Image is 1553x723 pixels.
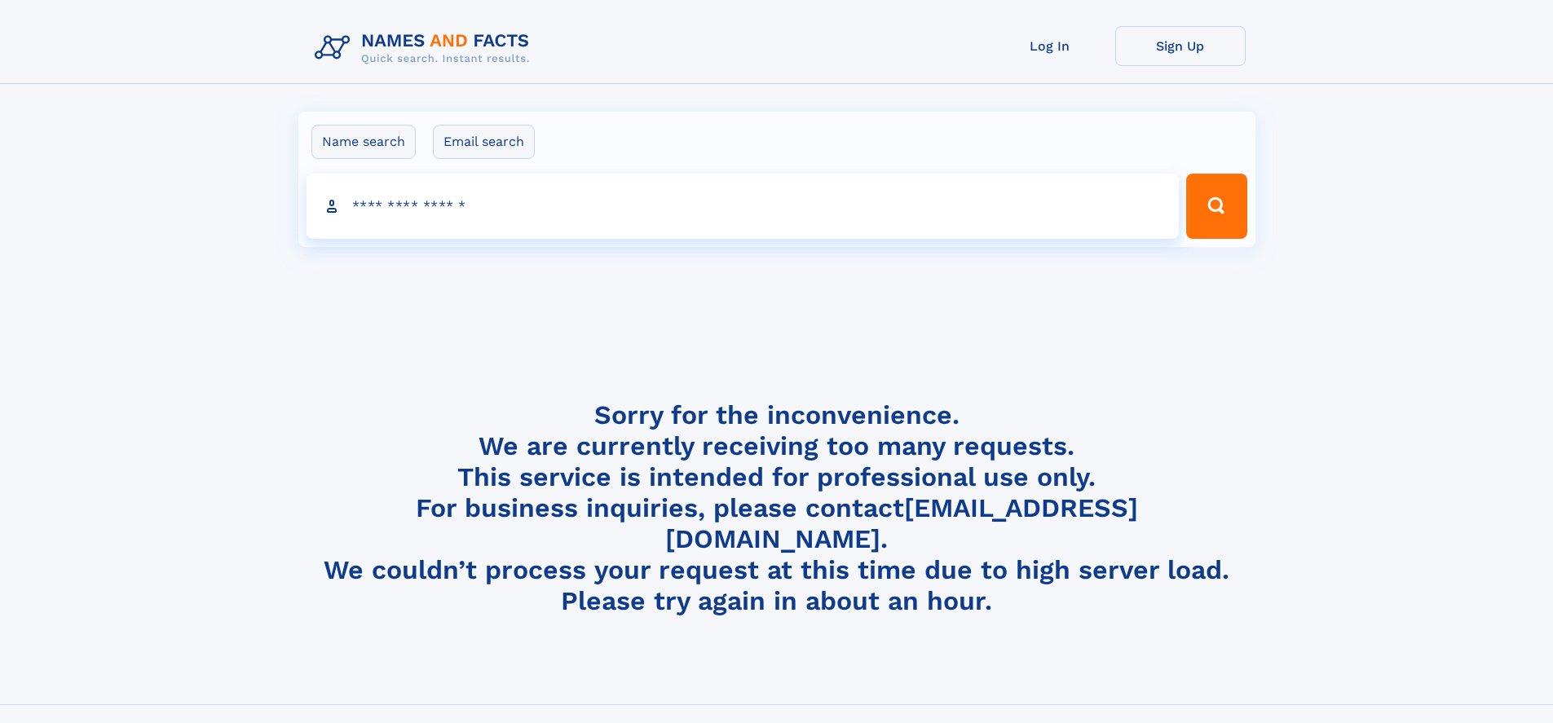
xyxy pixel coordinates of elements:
[308,26,543,70] img: Logo Names and Facts
[985,26,1115,66] a: Log In
[1115,26,1246,66] a: Sign Up
[665,492,1138,554] a: [EMAIL_ADDRESS][DOMAIN_NAME]
[307,174,1180,239] input: search input
[311,125,416,159] label: Name search
[1186,174,1246,239] button: Search Button
[308,399,1246,617] h4: Sorry for the inconvenience. We are currently receiving too many requests. This service is intend...
[433,125,535,159] label: Email search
